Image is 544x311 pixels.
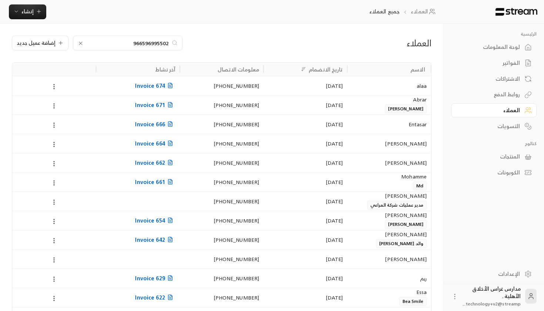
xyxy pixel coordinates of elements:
div: [PHONE_NUMBER] [184,134,259,153]
div: الإعدادات [460,270,520,278]
div: معلومات الاتصال [218,65,259,74]
span: Invoice 622 [135,293,175,302]
div: [DATE] [268,269,343,288]
div: [DATE] [268,211,343,230]
div: [DATE] [268,153,343,172]
div: Mohamme [352,173,427,181]
a: الإعدادات [451,267,537,281]
div: [PHONE_NUMBER] [184,153,259,172]
span: إنشاء [21,7,34,16]
div: آخر نشاط [155,65,175,74]
div: [DATE] [268,230,343,249]
p: كتالوج [451,141,537,147]
div: [DATE] [268,250,343,268]
div: [PHONE_NUMBER] [184,96,259,114]
div: [PERSON_NAME] [352,192,427,200]
div: المنتجات [460,153,520,160]
span: Md [413,181,427,190]
span: [PERSON_NAME] [385,220,427,229]
p: جميع العملاء [369,7,400,16]
span: Invoice 671 [135,100,175,110]
a: الفواتير [451,56,537,70]
div: تاريخ الانضمام [309,65,343,74]
div: [PHONE_NUMBER] [184,250,259,268]
div: الفواتير [460,59,520,67]
div: [DATE] [268,76,343,95]
div: [PHONE_NUMBER] [184,115,259,134]
div: العملاء [296,37,431,49]
div: [PHONE_NUMBER] [184,192,259,211]
div: [PHONE_NUMBER] [184,211,259,230]
span: إضافة عميل جديد [17,40,56,46]
div: [PERSON_NAME] [352,134,427,153]
img: Logo [495,8,538,16]
input: ابحث باسم العميل أو رقم الهاتف [87,39,169,47]
div: العملاء [460,107,520,114]
span: Invoice 661 [135,177,175,187]
div: [DATE] [268,288,343,307]
div: مدارس غراس الأخلاق الأهلية . [463,285,521,307]
span: Invoice 654 [135,216,175,225]
div: الكوبونات [460,169,520,176]
button: إنشاء [9,4,46,19]
div: [PERSON_NAME] [352,211,427,219]
div: [DATE] [268,96,343,114]
div: [DATE] [268,134,343,153]
div: alaa [352,76,427,95]
div: الاسم [410,65,425,74]
div: ريم [352,269,427,288]
a: العملاء [411,7,438,16]
button: إضافة عميل جديد [12,36,68,50]
div: Entasar [352,115,427,134]
span: Invoice 664 [135,139,175,148]
div: Essa [352,288,427,296]
span: Invoice 642 [135,235,175,244]
div: [PERSON_NAME] [352,250,427,268]
span: مدير عمليات شركة المراعي [367,201,427,210]
a: العملاء [451,103,537,118]
div: [DATE] [268,192,343,211]
div: [DATE] [268,115,343,134]
span: Invoice 629 [135,274,175,283]
a: التسويات [451,119,537,133]
div: الاشتراكات [460,75,520,83]
div: [PHONE_NUMBER] [184,76,259,95]
button: Sort [299,65,308,74]
a: روابط الدفع [451,87,537,102]
a: الكوبونات [451,165,537,180]
div: روابط الدفع [460,91,520,98]
span: Invoice 666 [135,120,175,129]
a: المنتجات [451,150,537,164]
div: Abrar [352,96,427,104]
div: [PERSON_NAME] [352,230,427,238]
span: [PERSON_NAME] [385,104,427,113]
a: الاشتراكات [451,71,537,86]
div: [PHONE_NUMBER] [184,173,259,191]
div: [PHONE_NUMBER] [184,269,259,288]
nav: breadcrumb [369,7,438,16]
div: لوحة المعلومات [460,43,520,51]
div: [DATE] [268,173,343,191]
span: والد [PERSON_NAME] [376,239,427,248]
span: technology+v2@streamp... [463,300,521,308]
div: التسويات [460,123,520,130]
div: [PERSON_NAME] [352,153,427,172]
span: Invoice 674 [135,81,175,90]
span: Invoice 662 [135,158,175,167]
span: Bea Smile [399,297,427,306]
div: [PHONE_NUMBER] [184,288,259,307]
a: لوحة المعلومات [451,40,537,54]
div: [PHONE_NUMBER] [184,230,259,249]
p: الرئيسية [451,31,537,37]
